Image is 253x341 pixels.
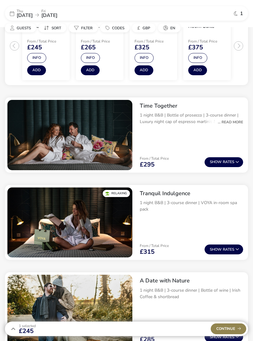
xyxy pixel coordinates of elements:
[126,9,180,83] swiper-slide: 3 / 4
[19,9,73,83] swiper-slide: 1 / 4
[19,323,36,328] span: 1 Selected
[140,102,243,109] h2: Time Together
[216,327,241,331] span: Continue
[39,23,66,32] button: Sort
[211,323,246,334] div: Continue
[112,26,124,31] span: Codes
[205,157,243,167] button: ShowRates
[135,44,149,51] span: £325
[140,199,243,212] p: 1 night B&B | 3-course dinner | VOYA in-room spa pack
[135,39,172,43] p: From / Total Price
[180,9,234,83] swiper-slide: 4 / 4
[210,335,223,339] span: Show
[41,9,57,13] p: Fri
[137,25,140,31] i: £
[140,277,243,284] h2: A Date with Nature
[140,157,169,160] p: From / Total Price
[140,244,169,248] p: From / Total Price
[210,248,223,252] span: Show
[158,23,180,32] button: en
[73,9,126,83] swiper-slide: 2 / 4
[5,23,39,32] naf-pibe-menu-bar-item: Guests
[135,272,248,310] div: A Date with Nature1 night B&B | 3-course dinner | Bottle of wine | Irish Coffee & shortbread
[188,53,207,63] button: Info
[27,44,42,51] span: £245
[81,26,93,31] span: Filter
[52,26,61,31] span: Sort
[135,65,153,75] button: Add
[27,65,46,75] button: Add
[27,53,46,63] button: Info
[158,23,183,32] naf-pibe-menu-bar-item: en
[69,23,100,32] naf-pibe-menu-bar-item: Filter
[41,12,57,19] span: [DATE]
[39,23,69,32] naf-pibe-menu-bar-item: Sort
[170,26,175,31] span: en
[188,39,226,43] p: From / Total Price
[81,53,100,63] button: Info
[132,23,156,32] button: £GBP
[81,44,96,51] span: £265
[215,119,243,125] div: ... Read More
[19,328,36,334] span: £245
[210,160,223,164] span: Show
[17,9,33,13] p: Thu
[140,287,243,300] p: 1 night B&B | 3-course dinner | Bottle of wine | Irish Coffee & shortbread
[17,26,31,31] span: Guests
[103,190,130,197] div: Relaxing
[100,23,130,32] button: Codes
[188,65,207,75] button: Add
[135,185,248,222] div: Tranquil Indulgence1 night B&B | 3-course dinner | VOYA in-room spa pack
[7,100,132,170] swiper-slide: 1 / 1
[140,162,155,168] span: £295
[135,53,154,63] button: Info
[140,112,243,125] p: 1 night B&B | Bottle of prosecco | 3-course dinner | Luxury night cap of espresso martinis & salt...
[5,23,36,32] button: Guests
[140,190,243,197] h2: Tranquil Indulgence
[17,12,33,19] span: [DATE]
[132,23,158,32] naf-pibe-menu-bar-item: £GBP
[205,244,243,254] button: ShowRates
[240,11,243,16] span: 1
[7,187,132,258] swiper-slide: 1 / 1
[100,23,132,32] naf-pibe-menu-bar-item: Codes
[27,39,65,43] p: From / Total Price
[81,65,100,75] button: Add
[188,44,203,51] span: £375
[140,249,155,255] span: £315
[143,26,150,31] span: GBP
[135,97,248,135] div: Time Together1 night B&B | Bottle of prosecco | 3-course dinner | Luxury night cap of espresso ma...
[69,23,98,32] button: Filter
[5,6,248,21] div: Thu[DATE]Fri[DATE]1
[81,39,118,43] p: From / Total Price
